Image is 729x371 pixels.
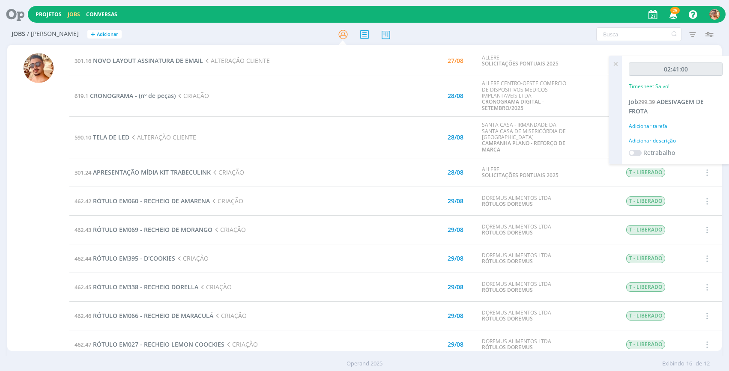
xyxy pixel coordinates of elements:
a: Conversas [86,11,117,18]
div: Adicionar descrição [629,137,723,145]
span: ALTERAÇÃO CLIENTE [203,56,270,65]
div: DOREMUS ALIMENTOS LTDA [482,281,570,294]
a: CAMPANHA PLANO - REFORÇO DE MARCA [482,139,565,153]
img: V [709,9,720,20]
span: CRIAÇÃO [176,92,209,100]
span: NOVO LAYOUT ASSINATURA DE EMAIL [93,56,203,65]
span: T - LIBERADO [626,254,665,263]
button: Conversas [84,11,120,18]
span: 12 [704,359,710,368]
span: de [696,359,702,368]
span: 16 [686,359,692,368]
span: RÓTULO EM027 - RECHEIO LEMON COOCKIES [93,340,224,348]
a: 462.43RÓTULO EM069 - RECHEIO DE MORANGO [75,226,212,234]
div: ALLERE [482,55,570,67]
a: RÓTULOS DOREMUS [482,286,533,294]
button: V [709,7,720,22]
span: CRONOGRAMA - (nº de peças) [90,92,176,100]
span: T - LIBERADO [626,196,665,206]
a: CRONOGRAMA DIGITAL - SETEMBRO/2025 [482,98,544,111]
a: Projetos [36,11,62,18]
span: APRESENTAÇÃO MÍDIA KIT TRABECULINK [93,168,211,176]
div: SANTA CASA - IRMANDADE DA SANTA CASA DE MISERICÓRDIA DE [GEOGRAPHIC_DATA] [482,122,570,153]
div: ALLERE CENTRO-OESTE COMERCIO DE DISPOSITIVOS MEDICOS IMPLANTAVEIS LTDA [482,80,570,111]
span: 299.39 [638,98,655,106]
a: RÓTULOS DOREMUS [482,315,533,322]
a: RÓTULOS DOREMUS [482,200,533,208]
span: CRIAÇÃO [213,312,247,320]
span: CRIAÇÃO [211,168,244,176]
span: 25 [670,7,680,14]
div: ALLERE [482,166,570,179]
span: 619.1 [75,92,88,100]
span: T - LIBERADO [626,225,665,234]
div: 28/08 [448,134,463,140]
div: DOREMUS ALIMENTOS LTDA [482,224,570,236]
button: Projetos [33,11,64,18]
span: 590.10 [75,134,91,141]
span: 462.46 [75,312,91,320]
a: RÓTULOS DOREMUS [482,344,533,351]
a: RÓTULOS DOREMUS [482,229,533,236]
button: Jobs [65,11,83,18]
span: RÓTULO EM395 - D'COOKIES [93,254,175,262]
a: 462.45RÓTULO EM338 - RECHEIO DORELLA [75,283,198,291]
div: 29/08 [448,227,463,233]
div: 28/08 [448,169,463,175]
a: SOLICITAÇÕES PONTUAIS 2025 [482,60,559,67]
a: 301.16NOVO LAYOUT ASSINATURA DE EMAIL [75,56,203,65]
label: Retrabalho [643,148,675,157]
div: DOREMUS ALIMENTOS LTDA [482,195,570,208]
button: 25 [664,7,681,22]
a: RÓTULOS DOREMUS [482,258,533,265]
div: DOREMUS ALIMENTOS LTDA [482,252,570,265]
span: T - LIBERADO [626,340,665,349]
div: 29/08 [448,313,463,319]
span: TELA DE LED [93,133,129,141]
span: RÓTULO EM069 - RECHEIO DE MORANGO [93,226,212,234]
span: + [91,30,95,39]
span: CRIAÇÃO [212,226,246,234]
span: ALTERAÇÃO CLIENTE [129,133,196,141]
div: DOREMUS ALIMENTOS LTDA [482,338,570,351]
img: V [24,53,54,83]
span: RÓTULO EM060 - RECHEIO DE AMARENA [93,197,210,205]
div: 29/08 [448,198,463,204]
div: 28/08 [448,93,463,99]
span: T - LIBERADO [626,311,665,321]
div: 29/08 [448,255,463,261]
a: 619.1CRONOGRAMA - (nº de peças) [75,92,176,100]
div: Adicionar tarefa [629,122,723,130]
a: SOLICITAÇÕES PONTUAIS 2025 [482,172,559,179]
span: / [PERSON_NAME] [27,30,79,38]
div: DOREMUS ALIMENTOS LTDA [482,310,570,322]
span: RÓTULO EM338 - RECHEIO DORELLA [93,283,198,291]
span: Adicionar [97,32,118,37]
a: 590.10TELA DE LED [75,133,129,141]
span: 301.24 [75,169,91,176]
span: RÓTULO EM066 - RECHEIO DE MARACULÁ [93,312,213,320]
div: 29/08 [448,341,463,347]
a: 462.47RÓTULO EM027 - RECHEIO LEMON COOCKIES [75,340,224,348]
span: T - LIBERADO [626,282,665,292]
a: Jobs [68,11,80,18]
span: 301.16 [75,57,91,65]
a: 301.24APRESENTAÇÃO MÍDIA KIT TRABECULINK [75,168,211,176]
a: 462.46RÓTULO EM066 - RECHEIO DE MARACULÁ [75,312,213,320]
a: 462.44RÓTULO EM395 - D'COOKIES [75,254,175,262]
span: CRIAÇÃO [224,340,258,348]
div: 29/08 [448,284,463,290]
div: 27/08 [448,58,463,64]
span: T - LIBERADO [626,168,665,177]
input: Busca [596,27,681,41]
span: CRIAÇÃO [175,254,209,262]
a: 462.42RÓTULO EM060 - RECHEIO DE AMARENA [75,197,210,205]
span: CRIAÇÃO [198,283,232,291]
span: CRIAÇÃO [210,197,243,205]
p: Timesheet Salvo! [629,83,669,90]
span: Exibindo [662,359,684,368]
span: 462.45 [75,283,91,291]
span: Jobs [12,30,25,38]
button: +Adicionar [87,30,122,39]
span: 462.42 [75,197,91,205]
